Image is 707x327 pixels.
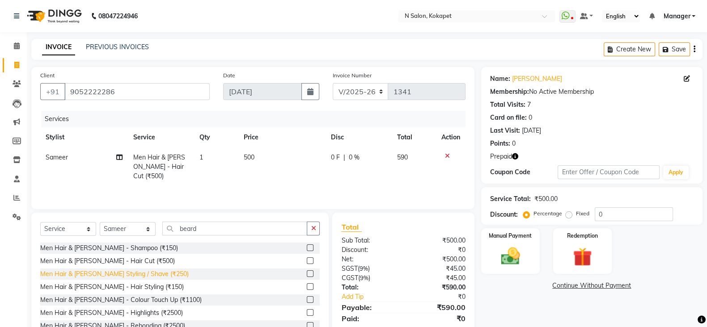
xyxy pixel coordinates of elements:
[334,313,403,324] div: Paid:
[490,87,694,96] div: No Active Membership
[341,264,357,272] span: SGST
[663,12,690,21] span: Manager
[490,74,510,84] div: Name:
[483,281,701,290] a: Continue Without Payment
[64,83,210,100] input: Search by Name/Mobile/Email/Code
[403,264,472,273] div: ₹45.00
[42,39,75,55] a: INVOICE
[334,255,403,264] div: Net:
[529,113,532,122] div: 0
[46,153,68,161] span: Sameer
[604,42,655,56] button: Create New
[512,139,516,148] div: 0
[558,165,660,179] input: Enter Offer / Coupon Code
[334,264,403,273] div: ( )
[40,256,175,266] div: Men Hair & [PERSON_NAME] - Hair Cut (₹500)
[40,308,183,318] div: Men Hair & [PERSON_NAME] - Highlights (₹2500)
[534,194,558,204] div: ₹500.00
[490,100,525,109] div: Total Visits:
[522,126,541,135] div: [DATE]
[567,232,598,240] label: Redemption
[659,42,690,56] button: Save
[334,273,403,283] div: ( )
[403,255,472,264] div: ₹500.00
[397,153,408,161] span: 590
[527,100,531,109] div: 7
[40,83,65,100] button: +91
[490,194,531,204] div: Service Total:
[403,313,472,324] div: ₹0
[341,222,362,232] span: Total
[334,283,403,292] div: Total:
[244,153,254,161] span: 500
[334,292,415,302] a: Add Tip
[223,71,235,80] label: Date
[194,127,238,147] th: Qty
[341,274,358,282] span: CGST
[567,245,597,268] img: _gift.svg
[359,265,368,272] span: 9%
[490,139,510,148] div: Points:
[40,295,202,305] div: Men Hair & [PERSON_NAME] - Colour Touch Up (₹1100)
[334,245,403,255] div: Discount:
[343,153,345,162] span: |
[490,152,512,161] span: Prepaid
[40,127,128,147] th: Stylist
[199,153,203,161] span: 1
[392,127,436,147] th: Total
[403,283,472,292] div: ₹590.00
[162,222,307,235] input: Search or Scan
[128,127,194,147] th: Service
[436,127,466,147] th: Action
[403,245,472,255] div: ₹0
[334,236,403,245] div: Sub Total:
[40,243,178,253] div: Men Hair & [PERSON_NAME] - Shampoo (₹150)
[490,126,520,135] div: Last Visit:
[40,71,55,80] label: Client
[663,166,689,179] button: Apply
[495,245,525,267] img: _cash.svg
[333,71,372,80] label: Invoice Number
[490,168,558,177] div: Coupon Code
[334,302,403,313] div: Payable:
[415,292,472,302] div: ₹0
[326,127,391,147] th: Disc
[40,269,189,279] div: Men Hair & [PERSON_NAME] Styling / Shave (₹250)
[360,274,368,281] span: 9%
[489,232,532,240] label: Manual Payment
[133,153,185,180] span: Men Hair & [PERSON_NAME] - Hair Cut (₹500)
[86,43,149,51] a: PREVIOUS INVOICES
[40,282,184,292] div: Men Hair & [PERSON_NAME] - Hair Styling (₹150)
[403,236,472,245] div: ₹500.00
[41,111,472,127] div: Services
[512,74,562,84] a: [PERSON_NAME]
[331,153,340,162] span: 0 F
[533,210,562,218] label: Percentage
[490,210,518,219] div: Discount:
[490,113,527,122] div: Card on file:
[349,153,360,162] span: 0 %
[98,4,138,29] b: 08047224946
[490,87,529,96] div: Membership:
[238,127,326,147] th: Price
[403,273,472,283] div: ₹45.00
[576,210,589,218] label: Fixed
[23,4,84,29] img: logo
[403,302,472,313] div: ₹590.00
